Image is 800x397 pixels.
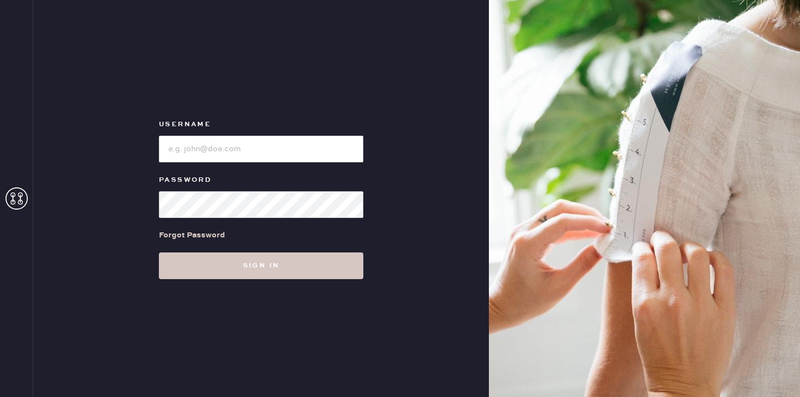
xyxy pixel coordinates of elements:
div: Forgot Password [159,229,225,241]
button: Sign in [159,252,363,279]
input: e.g. john@doe.com [159,136,363,162]
a: Forgot Password [159,218,225,252]
label: Password [159,173,363,187]
label: Username [159,118,363,131]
